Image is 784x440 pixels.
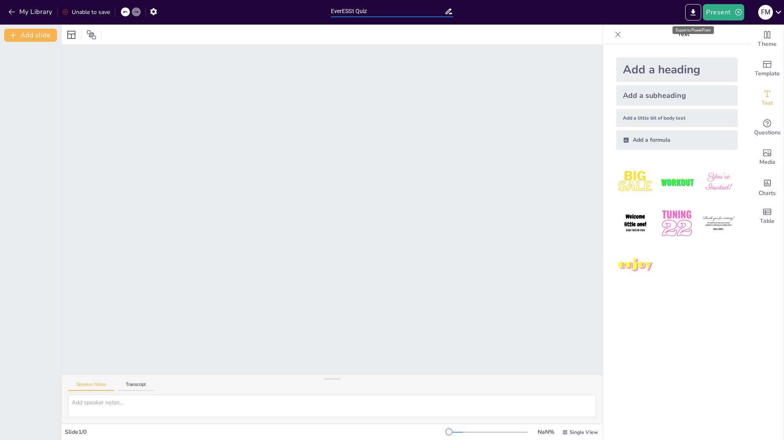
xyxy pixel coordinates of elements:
[616,57,738,82] div: Add a heading
[87,30,96,40] span: Position
[658,163,696,201] img: 2.jpeg
[751,172,784,202] div: Add charts and graphs
[624,25,743,44] p: Text
[700,204,738,243] img: 6.jpeg
[536,428,556,436] div: NaN %
[760,217,775,226] span: Table
[758,5,773,20] div: F M
[6,5,56,18] button: My Library
[616,163,654,201] img: 1.jpeg
[759,189,776,198] span: Charts
[751,143,784,172] div: Add images, graphics, shapes or video
[751,54,784,84] div: Add ready made slides
[68,382,114,391] button: Speaker Notes
[685,4,701,20] button: Export to PowerPoint
[65,428,449,436] div: Slide 1 / 0
[761,99,773,108] span: Text
[616,85,738,106] div: Add a subheading
[65,28,78,41] div: Layout
[616,246,654,284] img: 7.jpeg
[62,8,110,16] div: Unable to save
[331,5,445,17] input: Insert title
[751,113,784,143] div: Get real-time input from your audience
[570,429,598,435] span: Single View
[758,4,773,20] button: F M
[616,204,654,243] img: 4.jpeg
[616,130,738,150] div: Add a formula
[755,69,780,78] span: Template
[616,109,738,127] div: Add a little bit of body text
[700,163,738,201] img: 3.jpeg
[703,4,744,20] button: Present
[751,84,784,113] div: Add text boxes
[758,40,777,49] span: Theme
[751,202,784,231] div: Add a table
[751,25,784,54] div: Change the overall theme
[754,128,781,137] span: Questions
[672,26,714,34] div: Export to PowerPoint
[759,158,775,167] span: Media
[118,382,154,391] button: Transcript
[658,204,696,243] img: 5.jpeg
[4,29,57,42] button: Add slide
